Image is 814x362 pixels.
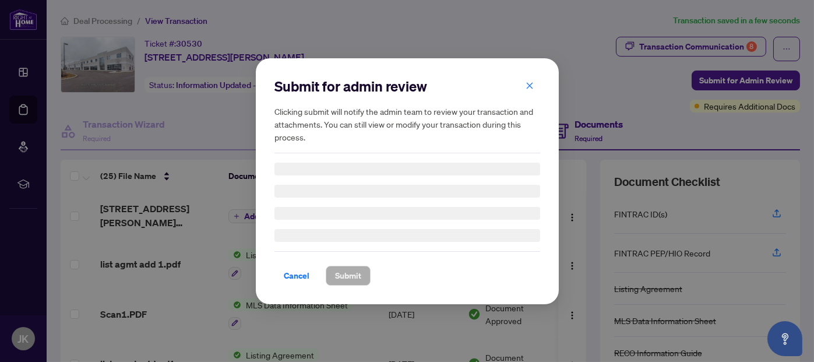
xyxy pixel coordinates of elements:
h2: Submit for admin review [274,77,540,96]
button: Submit [326,266,371,286]
h5: Clicking submit will notify the admin team to review your transaction and attachments. You can st... [274,105,540,143]
button: Cancel [274,266,319,286]
button: Open asap [767,321,802,356]
span: Cancel [284,266,309,285]
span: close [526,81,534,89]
